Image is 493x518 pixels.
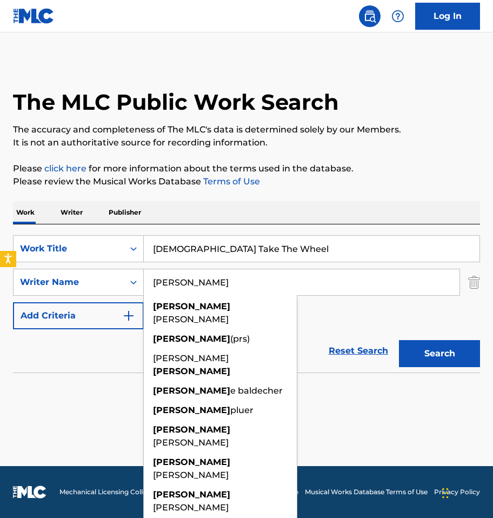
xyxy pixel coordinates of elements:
span: Mechanical Licensing Collective © 2025 [59,487,185,497]
a: Log In [415,3,480,30]
a: click here [44,163,86,174]
strong: [PERSON_NAME] [153,424,230,435]
strong: [PERSON_NAME] [153,489,230,500]
p: Writer [57,201,86,224]
a: Privacy Policy [434,487,480,497]
span: e baldecher [230,386,283,396]
button: Add Criteria [13,302,144,329]
a: Public Search [359,5,381,27]
img: 9d2ae6d4665cec9f34b9.svg [122,309,135,322]
img: logo [13,486,46,499]
strong: [PERSON_NAME] [153,301,230,311]
p: Work [13,201,38,224]
div: Drag [442,477,449,509]
a: Reset Search [323,339,394,363]
p: It is not an authoritative source for recording information. [13,136,480,149]
div: Help [387,5,409,27]
strong: [PERSON_NAME] [153,334,230,344]
a: Terms of Use [201,176,260,187]
img: Delete Criterion [468,269,480,296]
strong: [PERSON_NAME] [153,457,230,467]
span: pluer [230,405,254,415]
button: Search [399,340,480,367]
p: Please for more information about the terms used in the database. [13,162,480,175]
span: [PERSON_NAME] [153,353,229,363]
p: Please review the Musical Works Database [13,175,480,188]
iframe: Chat Widget [439,466,493,518]
img: search [363,10,376,23]
div: Writer Name [20,276,117,289]
a: Musical Works Database Terms of Use [305,487,428,497]
span: [PERSON_NAME] [153,470,229,480]
span: [PERSON_NAME] [153,314,229,324]
span: (prs) [230,334,250,344]
p: Publisher [105,201,144,224]
form: Search Form [13,235,480,373]
span: [PERSON_NAME] [153,502,229,513]
img: MLC Logo [13,8,55,24]
h1: The MLC Public Work Search [13,89,339,116]
p: The accuracy and completeness of The MLC's data is determined solely by our Members. [13,123,480,136]
strong: [PERSON_NAME] [153,366,230,376]
span: [PERSON_NAME] [153,437,229,448]
strong: [PERSON_NAME] [153,386,230,396]
img: help [391,10,404,23]
strong: [PERSON_NAME] [153,405,230,415]
div: Work Title [20,242,117,255]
